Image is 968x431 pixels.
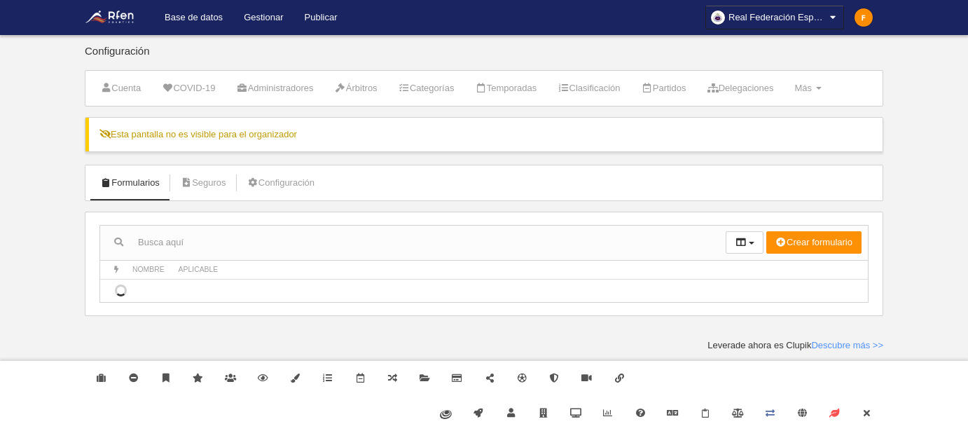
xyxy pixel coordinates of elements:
[85,117,883,152] div: Esta pantalla no es visible para el organizador
[794,83,812,93] span: Más
[100,232,726,253] input: Busca aquí
[550,78,628,99] a: Clasificación
[440,410,452,419] img: fiware.svg
[634,78,694,99] a: Partidos
[787,78,829,99] a: Más
[132,266,165,273] span: Nombre
[173,172,234,193] a: Seguros
[855,8,873,27] img: c2l6ZT0zMHgzMCZmcz05JnRleHQ9RiZiZz1mYjhjMDA%3D.png
[240,172,322,193] a: Configuración
[705,6,844,29] a: Real Federación Española de Natación
[728,11,827,25] span: Real Federación Española de Natación
[92,78,148,99] a: Cuenta
[85,46,883,70] div: Configuración
[154,78,223,99] a: COVID-19
[467,78,544,99] a: Temporadas
[707,339,883,352] div: Leverade ahora es Clupik
[766,231,862,254] button: Crear formulario
[327,78,385,99] a: Árbitros
[811,340,883,350] a: Descubre más >>
[179,266,219,273] span: Aplicable
[92,172,167,193] a: Formularios
[699,78,781,99] a: Delegaciones
[391,78,462,99] a: Categorías
[228,78,321,99] a: Administradores
[711,11,725,25] img: OawuqMLU2yxE.30x30.jpg
[85,8,144,25] img: Real Federación Española de Natación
